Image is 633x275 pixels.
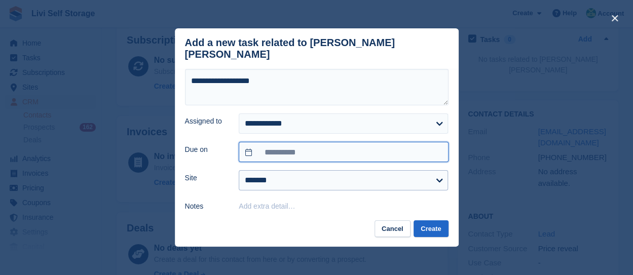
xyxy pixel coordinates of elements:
label: Site [185,173,227,183]
button: Add extra detail… [239,202,295,210]
label: Due on [185,144,227,155]
button: close [607,10,623,26]
button: Create [414,220,448,237]
div: Add a new task related to [PERSON_NAME] [PERSON_NAME] [185,37,449,60]
button: Cancel [375,220,411,237]
label: Assigned to [185,116,227,127]
label: Notes [185,201,227,212]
